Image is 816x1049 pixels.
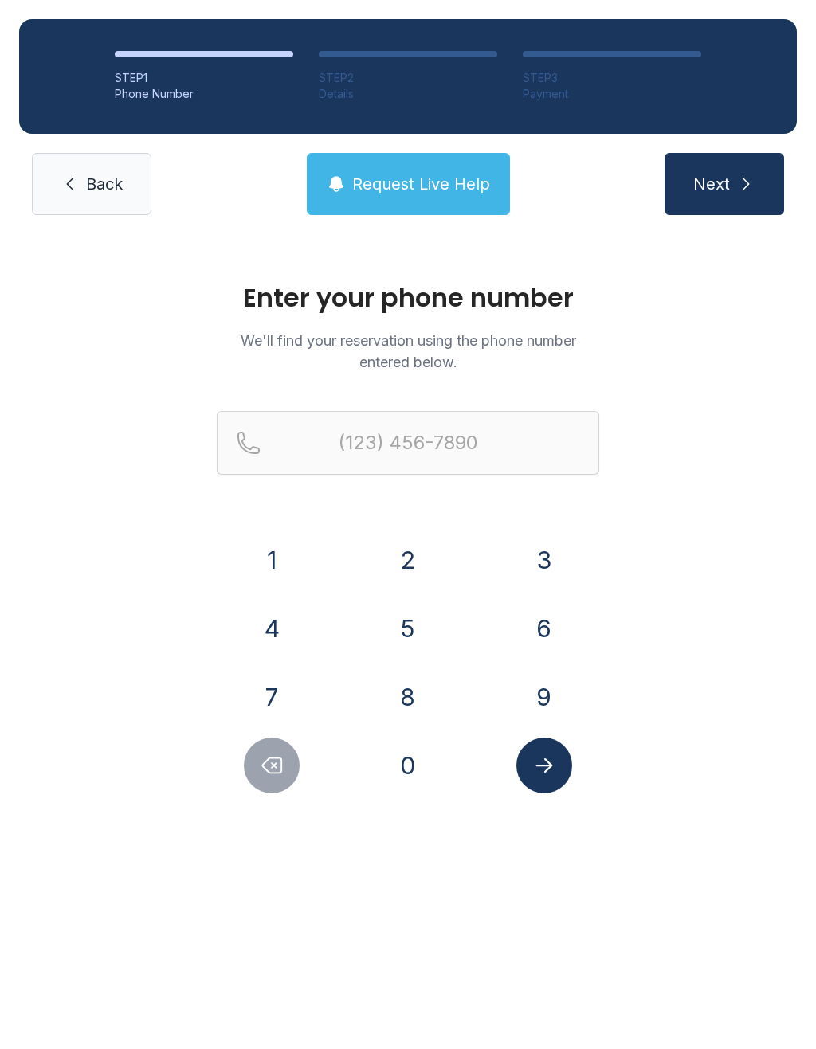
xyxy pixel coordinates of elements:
[516,532,572,588] button: 3
[217,411,599,475] input: Reservation phone number
[380,601,436,656] button: 5
[380,738,436,793] button: 0
[244,669,300,725] button: 7
[86,173,123,195] span: Back
[115,86,293,102] div: Phone Number
[523,86,701,102] div: Payment
[115,70,293,86] div: STEP 1
[516,738,572,793] button: Submit lookup form
[352,173,490,195] span: Request Live Help
[319,70,497,86] div: STEP 2
[244,532,300,588] button: 1
[319,86,497,102] div: Details
[217,330,599,373] p: We'll find your reservation using the phone number entered below.
[217,285,599,311] h1: Enter your phone number
[380,532,436,588] button: 2
[244,738,300,793] button: Delete number
[380,669,436,725] button: 8
[516,601,572,656] button: 6
[516,669,572,725] button: 9
[693,173,730,195] span: Next
[244,601,300,656] button: 4
[523,70,701,86] div: STEP 3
